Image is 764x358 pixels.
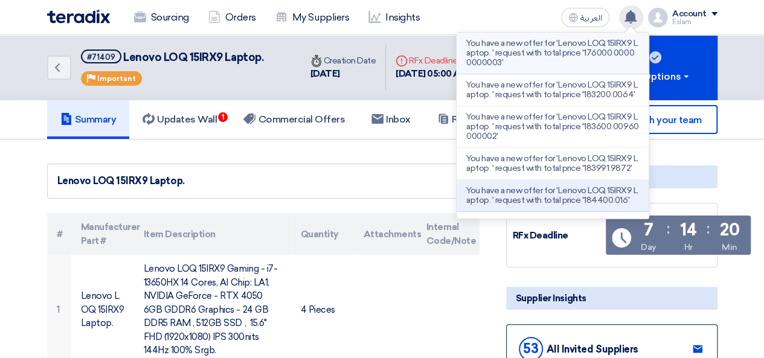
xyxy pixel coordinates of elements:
[513,229,603,243] div: RFx Deadline
[218,112,228,122] span: 1
[81,50,264,65] h5: Lenovo LOQ 15IRX9 Laptop.
[437,113,502,126] h5: RFx Report
[134,213,291,255] th: Item Description
[371,113,411,126] h5: Inbox
[506,287,717,310] div: Supplier Insights
[396,67,506,81] div: [DATE] 05:00 AM
[424,100,515,139] a: RFx Report
[243,113,345,126] h5: Commercial Offers
[547,344,638,355] div: All Invited Suppliers
[310,54,376,67] div: Creation Date
[354,213,417,255] th: Attachments
[707,218,710,240] div: :
[47,213,71,255] th: #
[466,80,639,100] p: You have a new offer for 'Lenovo LOQ 15IRX9 Laptop. ' request with total price '183200.0064'
[291,213,354,255] th: Quantity
[680,222,696,238] div: 14
[684,241,692,254] div: Hr
[667,218,670,240] div: :
[97,74,136,83] span: Important
[648,8,667,27] img: profile_test.png
[641,241,656,254] div: Day
[47,100,130,139] a: Summary
[359,4,429,31] a: Insights
[358,100,424,139] a: Inbox
[580,14,602,22] span: العربية
[597,35,717,100] button: RFx Options
[466,186,639,205] p: You have a new offer for 'Lenovo LOQ 15IRX9 Laptop. ' request with total price '184400.016'
[644,222,653,238] div: 7
[623,69,691,84] div: RFx Options
[466,154,639,173] p: You have a new offer for 'Lenovo LOQ 15IRX9 Laptop. ' request with total price '183991.9872'
[123,51,263,64] span: Lenovo LOQ 15IRX9 Laptop.
[720,222,739,238] div: 20
[466,218,639,237] p: You have a new offer for 'Lenovo Headset.' request with total price '34200'
[87,53,115,61] div: #71409
[672,9,707,19] div: Account
[396,54,506,67] div: RFx Deadline
[47,10,110,24] img: Teradix logo
[57,174,448,188] div: Lenovo LOQ 15IRX9 Laptop.
[310,67,376,81] div: [DATE]
[417,213,480,255] th: Internal Code/Note
[71,213,134,255] th: Manufacturer Part #
[124,4,199,31] a: Sourcing
[129,100,230,139] a: Updates Wall1
[561,8,609,27] button: العربية
[466,39,639,68] p: You have a new offer for 'Lenovo LOQ 15IRX9 Laptop. ' request with total price '176000.00000000003'
[722,241,737,254] div: Min
[672,19,717,25] div: Eslam
[60,113,117,126] h5: Summary
[230,100,358,139] a: Commercial Offers
[266,4,359,31] a: My Suppliers
[466,112,639,141] p: You have a new offer for 'Lenovo LOQ 15IRX9 Laptop. ' request with total price '183600.00960000002'
[143,113,217,126] h5: Updates Wall
[199,4,266,31] a: Orders
[608,114,701,126] span: Share with your team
